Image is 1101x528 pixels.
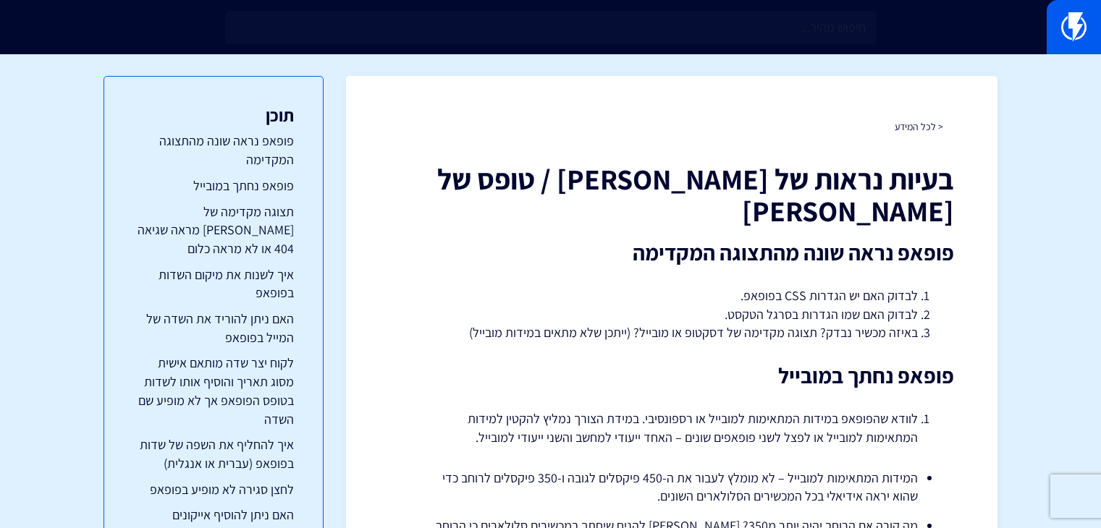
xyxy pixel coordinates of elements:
[133,310,294,346] a: האם ניתן להוריד את השדה של המייל בפופאפ
[133,203,294,258] a: תצוגה מקדימה של [PERSON_NAME] מראה שגיאה 404 או לא מראה כלום
[133,480,294,499] a: לחצן סגירה לא מופיע בפופאפ
[133,354,294,428] a: לקוח יצר שדה מותאם אישית מסוג תאריך והוסיף אותו לשדות בטופס הפופאפ אך לא מופיע שם השדה
[389,163,954,226] h1: בעיות נראות של [PERSON_NAME] / טופס של [PERSON_NAME]
[133,176,294,195] a: פופאפ נחתך במובייל
[895,120,943,133] a: < לכל המידע
[426,469,918,506] li: המידות המתאימות למובייל – לא מומלץ לעבור את ה-450 פיקסלים לגובה ו-350 פיקסלים לרוחב כדי שהוא יראה...
[389,241,954,265] h2: פופאפ נראה שונה מהתצוגה המקדימה
[426,409,918,446] li: לוודא שהפופאפ במידות המתאימות למובייל או רספונסיבי. במידת הצורך נמליץ להקטין למידות המתאימות למוב...
[426,305,918,324] li: לבדוק האם שמו הגדרות בסרגל הטקסט.
[389,364,954,388] h2: פופאפ נחתך במובייל
[133,106,294,124] h3: תוכן
[133,265,294,302] a: איך לשנות את מיקום השדות בפופאפ
[133,132,294,169] a: פופאפ נראה שונה מהתצוגה המקדימה
[426,323,918,342] li: באיזה מכשיר נבדק? תצוגה מקדימה של דסקטופ או מובייל? (ייתכן שלא מתאים במידות מובייל)
[133,435,294,472] a: איך להחליף את השפה של שדות בפופאפ (עברית או אנגלית)
[426,286,918,305] li: לבדוק האם יש הגדרות CSS בפופאפ.
[225,11,877,44] input: חיפוש מהיר...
